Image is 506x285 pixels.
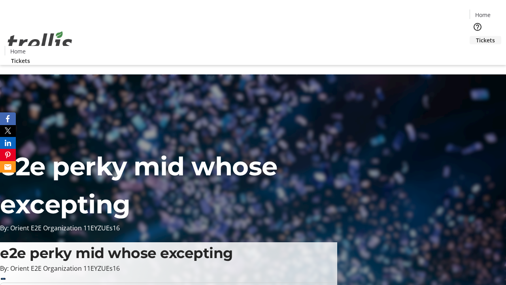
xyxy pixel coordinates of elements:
img: Orient E2E Organization 11EYZUEs16's Logo [5,23,75,62]
span: Home [10,47,26,55]
span: Home [475,11,491,19]
a: Home [470,11,495,19]
button: Help [470,19,485,35]
span: Tickets [11,57,30,65]
button: Cart [470,44,485,60]
a: Tickets [470,36,501,44]
span: Tickets [476,36,495,44]
a: Home [5,47,30,55]
a: Tickets [5,57,36,65]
